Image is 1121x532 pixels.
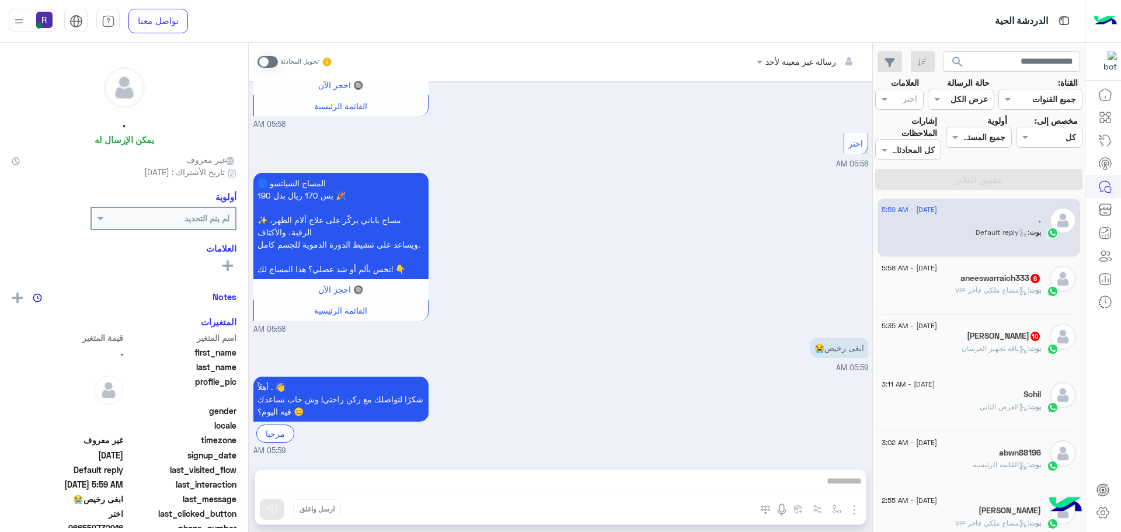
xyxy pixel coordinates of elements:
span: بوت [1029,344,1041,353]
img: profile [12,14,26,29]
h6: العلامات [12,243,236,253]
span: 05:59 AM [836,363,868,372]
span: last_clicked_button [126,507,237,520]
h5: abwn88196 [999,448,1041,458]
span: القائمة الرئيسية [314,101,367,111]
h5: aneeswarraich333 [960,273,1041,283]
img: WhatsApp [1047,343,1059,355]
img: WhatsApp [1047,286,1059,297]
div: مرحبا [256,425,294,443]
span: بوت [1029,519,1041,527]
label: مخصص إلى: [1035,114,1078,127]
span: [DATE] - 5:58 AM [882,263,937,273]
small: تحويل المحادثة [280,57,319,67]
h5: . [123,117,126,130]
h6: أولوية [215,192,236,202]
span: 05:58 AM [253,119,286,130]
span: signup_date [126,449,237,461]
span: locale [126,419,237,432]
img: notes [33,293,42,302]
span: 2025-09-11T02:59:23.889Z [12,478,123,491]
span: قيمة المتغير [12,332,123,344]
span: [DATE] - 5:59 AM [882,204,937,215]
a: تواصل معنا [128,9,188,33]
h5: خالد [967,331,1041,341]
span: : Default reply [976,228,1029,237]
button: search [944,51,972,77]
span: بوت [1029,460,1041,469]
h5: . [1039,215,1041,225]
img: defaultAdmin.png [1050,382,1076,408]
span: : مساج ملكي فاخر VIP [955,286,1029,294]
span: [DATE] - 3:11 AM [882,379,935,390]
img: defaultAdmin.png [1050,324,1076,350]
button: تطبيق الفلاتر [875,169,1082,190]
img: tab [69,15,83,28]
span: تاريخ الأشتراك : [DATE] [144,166,225,178]
span: ابغى رخيص😭 [12,493,123,505]
span: بوت [1029,402,1041,411]
img: WhatsApp [1047,518,1059,530]
img: userImage [36,12,53,28]
span: timezone [126,434,237,446]
img: hulul-logo.png [1045,485,1086,526]
span: profile_pic [126,375,237,402]
span: : القائمة الرئيسية [973,460,1029,469]
img: tab [1057,13,1071,28]
img: defaultAdmin.png [105,68,144,107]
img: WhatsApp [1047,402,1059,413]
span: بوت [1029,228,1041,237]
span: 05:58 AM [836,159,868,168]
img: defaultAdmin.png [94,375,123,405]
h5: Sohil [1023,390,1041,399]
span: : العرض الثاني [980,402,1029,411]
img: defaultAdmin.png [1050,266,1076,292]
img: Logo [1094,9,1117,33]
span: بوت [1029,286,1041,294]
h6: يمكن الإرسال له [95,134,154,145]
h5: احمد هاشم [979,506,1041,516]
p: 11/9/2025, 5:58 AM [253,173,429,279]
img: WhatsApp [1047,227,1059,239]
span: [DATE] - 5:35 AM [882,321,937,331]
img: 322853014244696 [1096,51,1117,72]
img: defaultAdmin.png [1050,207,1076,234]
label: العلامات [891,77,919,89]
span: اختر [12,507,123,520]
span: 05:58 AM [253,324,286,335]
p: 11/9/2025, 5:59 AM [253,377,429,422]
img: add [12,293,23,303]
label: حالة الرسالة [947,77,990,89]
span: last_visited_flow [126,464,237,476]
span: search [951,55,965,69]
span: 10 [1031,332,1040,341]
span: اختر [848,138,863,148]
span: [DATE] - 3:02 AM [882,437,937,448]
span: . [12,346,123,359]
span: : باقة تجهيز العرسان [962,344,1029,353]
span: غير معروف [186,154,236,166]
h6: المتغيرات [201,317,236,327]
span: Default reply [12,464,123,476]
span: 05:59 AM [253,446,286,457]
span: 2025-09-11T02:58:33.318Z [12,449,123,461]
p: 11/9/2025, 5:59 AM [810,338,868,358]
span: last_name [126,361,237,373]
span: [DATE] - 2:55 AM [882,495,937,506]
img: defaultAdmin.png [1050,440,1076,467]
span: القائمة الرئيسية [314,305,367,315]
span: first_name [126,346,237,359]
a: tab [96,9,120,33]
span: 6 [1031,274,1040,283]
span: 🔘 احجز الآن [318,80,363,90]
span: last_message [126,493,237,505]
span: غير معروف [12,434,123,446]
label: إشارات الملاحظات [875,114,937,140]
span: last_interaction [126,478,237,491]
span: null [12,405,123,417]
span: null [12,419,123,432]
span: 🔘 احجز الآن [318,284,363,294]
button: ارسل واغلق [293,499,341,519]
span: اسم المتغير [126,332,237,344]
div: اختر [903,92,919,107]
